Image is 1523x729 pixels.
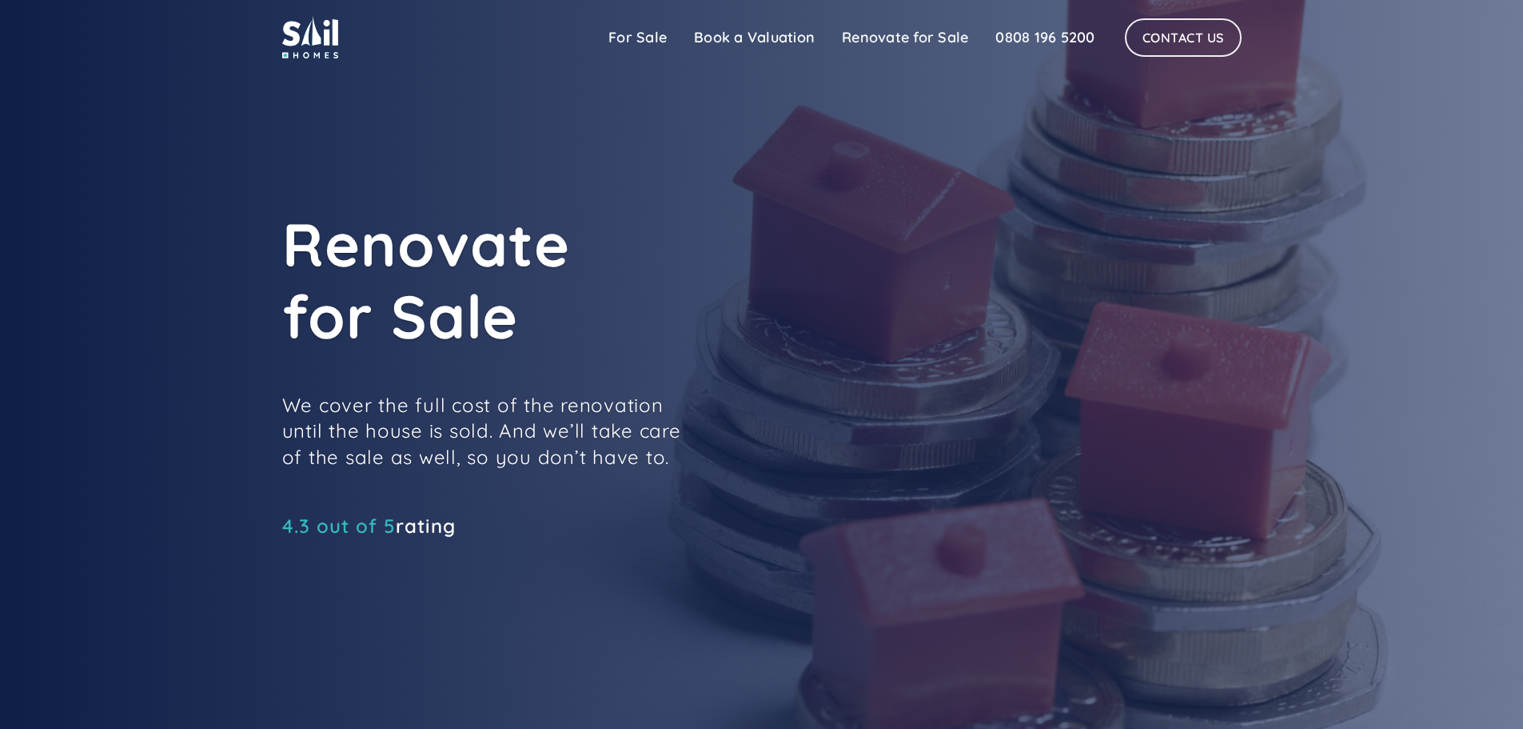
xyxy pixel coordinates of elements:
a: Renovate for Sale [828,22,982,54]
a: Book a Valuation [680,22,828,54]
h1: Renovate for Sale [282,208,1002,352]
iframe: Customer reviews powered by Trustpilot [282,542,522,561]
a: 4.3 out of 5rating [282,518,456,534]
a: Contact Us [1125,18,1242,57]
img: sail home logo [282,16,338,58]
span: 4.3 out of 5 [282,514,396,538]
a: For Sale [595,22,680,54]
a: 0808 196 5200 [982,22,1108,54]
div: rating [282,518,456,534]
p: We cover the full cost of the renovation until the house is sold. And we’ll take care of the sale... [282,392,682,470]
